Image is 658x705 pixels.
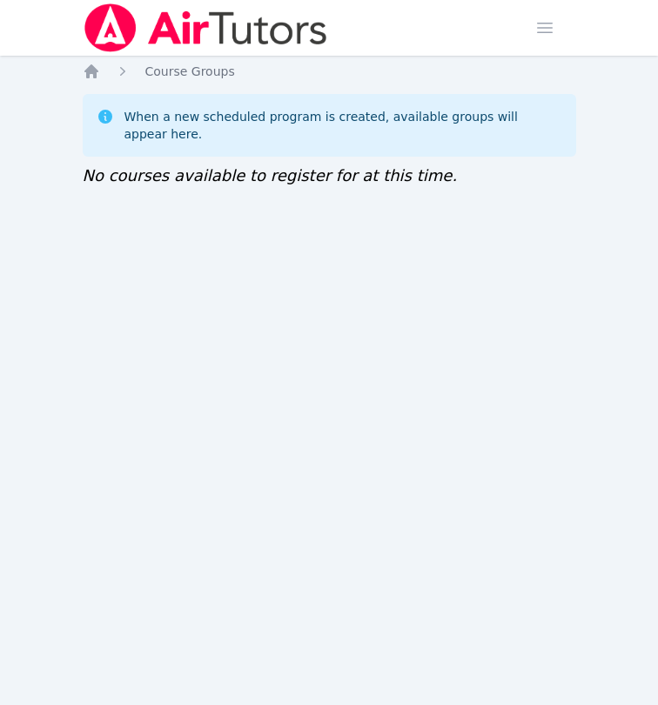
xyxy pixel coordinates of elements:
span: No courses available to register for at this time. [83,166,458,185]
a: Course Groups [145,63,235,80]
nav: Breadcrumb [83,63,576,80]
img: Air Tutors [83,3,329,52]
span: Course Groups [145,64,235,78]
div: When a new scheduled program is created, available groups will appear here. [124,108,562,143]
